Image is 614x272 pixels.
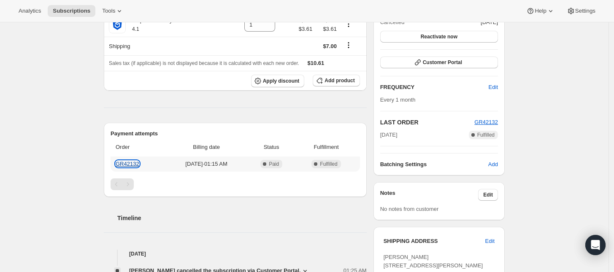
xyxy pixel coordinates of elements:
[263,78,300,84] span: Apply discount
[380,189,479,201] h3: Notes
[489,83,498,92] span: Edit
[269,161,279,167] span: Paid
[251,75,305,87] button: Apply discount
[474,119,498,125] a: GR42132
[535,8,546,14] span: Help
[48,5,95,17] button: Subscriptions
[111,138,165,156] th: Order
[250,143,292,151] span: Status
[320,161,337,167] span: Fulfilled
[484,81,503,94] button: Edit
[342,40,355,50] button: Shipping actions
[474,118,498,127] button: GR42132
[317,25,337,33] span: $3.61
[132,26,139,32] small: 4.1
[102,8,115,14] span: Tools
[380,206,439,212] span: No notes from customer
[575,8,595,14] span: Settings
[521,5,560,17] button: Help
[104,250,367,258] h4: [DATE]
[117,214,367,222] h2: Timeline
[323,43,337,49] span: $7.00
[481,18,498,27] span: [DATE]
[380,31,498,43] button: Reactivate now
[126,16,200,33] div: ShipAid Delivery Guarantee
[109,60,299,66] span: Sales tax (if applicable) is not displayed because it is calculated with each new order.
[53,8,90,14] span: Subscriptions
[380,18,405,27] span: Cancelled
[421,33,457,40] span: Reactivate now
[483,191,493,198] span: Edit
[111,129,360,138] h2: Payment attempts
[380,131,398,139] span: [DATE]
[325,77,354,84] span: Add product
[562,5,600,17] button: Settings
[488,160,498,169] span: Add
[380,97,416,103] span: Every 1 month
[477,132,495,138] span: Fulfilled
[483,158,503,171] button: Add
[478,189,498,201] button: Edit
[423,59,462,66] span: Customer Portal
[308,60,325,66] span: $10.61
[168,160,245,168] span: [DATE] · 01:15 AM
[380,83,489,92] h2: FREQUENCY
[111,178,360,190] nav: Pagination
[480,234,500,248] button: Edit
[380,160,488,169] h6: Batching Settings
[97,5,129,17] button: Tools
[168,143,245,151] span: Billing date
[485,237,495,245] span: Edit
[380,57,498,68] button: Customer Portal
[299,25,313,33] span: $3.61
[14,5,46,17] button: Analytics
[380,118,475,127] h2: LAST ORDER
[384,237,485,245] h3: SHIPPING ADDRESS
[585,235,606,255] div: Open Intercom Messenger
[104,37,231,55] th: Shipping
[342,19,355,29] button: Product actions
[298,143,354,151] span: Fulfillment
[19,8,41,14] span: Analytics
[313,75,360,86] button: Add product
[116,161,139,167] a: GR42132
